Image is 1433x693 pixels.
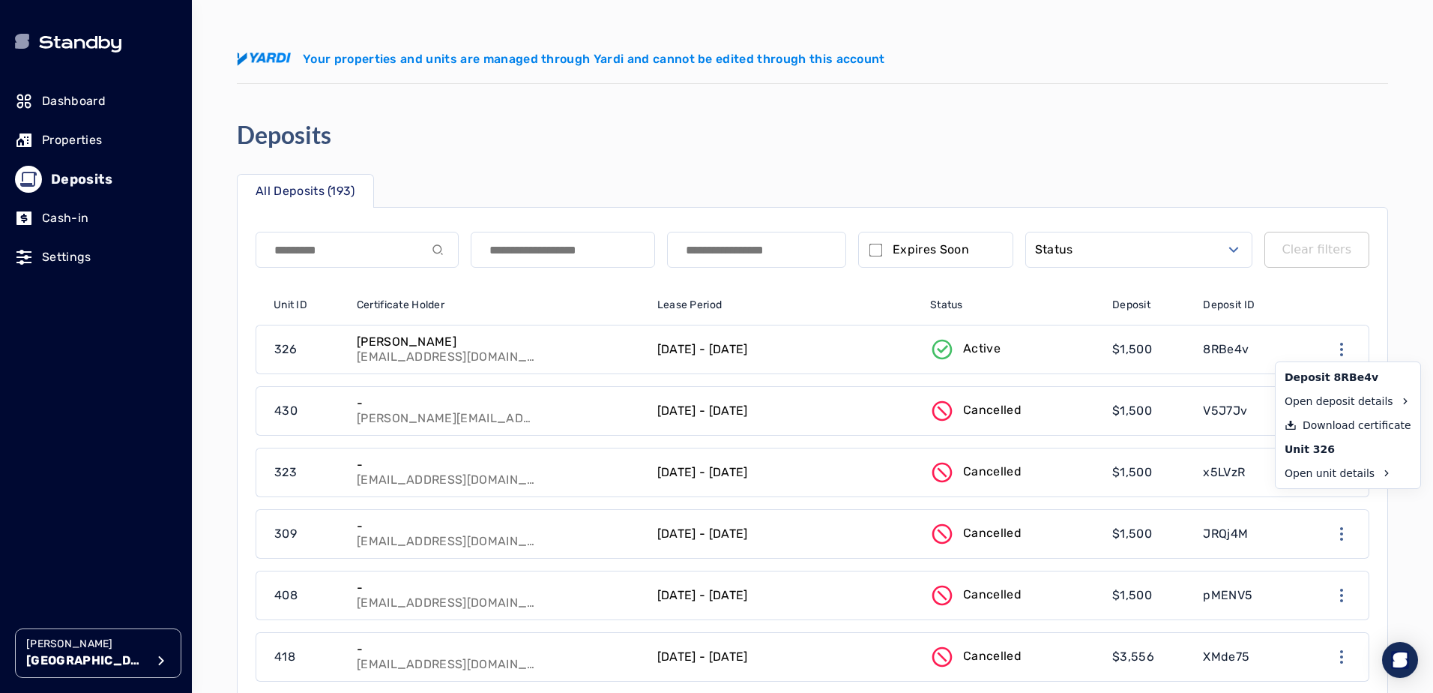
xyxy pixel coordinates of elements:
p: Deposits [51,169,112,190]
a: 309 [256,510,348,558]
p: - [357,519,537,534]
a: Cash-in [15,202,177,235]
a: [PERSON_NAME][EMAIL_ADDRESS][DOMAIN_NAME] [348,325,648,373]
p: Your properties and units are managed through Yardi and cannot be edited through this account [303,50,885,68]
p: [DATE] - [DATE] [657,340,748,358]
a: $3,556 [1103,633,1194,681]
a: Dashboard [15,85,177,118]
p: Cancelled [963,586,1022,604]
p: Cancelled [963,524,1022,542]
span: Lease Period [657,298,722,313]
a: Cancelled [921,448,1103,496]
p: XMde75 [1203,648,1249,666]
p: Active [963,340,1001,358]
a: 418 [256,633,348,681]
p: $1,500 [1112,402,1152,420]
a: Open deposit details [1279,389,1417,413]
p: 326 [274,340,297,358]
p: 8RBe4v [1203,340,1249,358]
p: [DATE] - [DATE] [657,463,748,481]
p: x5LVzR [1203,463,1245,481]
p: 418 [274,648,295,666]
a: Download certificate [1279,413,1417,437]
a: -[EMAIL_ADDRESS][DOMAIN_NAME] [348,571,648,619]
label: Expires Soon [893,241,969,259]
span: Unit ID [274,298,307,313]
p: [PERSON_NAME] [26,637,146,652]
p: $1,500 [1112,586,1152,604]
p: 323 [274,463,297,481]
a: Properties [15,124,177,157]
p: 309 [274,525,297,543]
p: 430 [274,402,298,420]
a: [DATE] - [DATE] [648,387,921,435]
a: -[PERSON_NAME][EMAIL_ADDRESS][PERSON_NAME][DOMAIN_NAME] [348,387,648,435]
span: Deposit ID [1203,298,1255,313]
a: Deposits [15,163,177,196]
p: Cancelled [963,647,1022,665]
a: Cancelled [921,510,1103,558]
a: 323 [256,448,348,496]
span: Status [930,298,963,313]
p: Cash-in [42,209,88,227]
p: [EMAIL_ADDRESS][DOMAIN_NAME] [357,349,537,364]
p: Cancelled [963,401,1022,419]
a: -[EMAIL_ADDRESS][DOMAIN_NAME] [348,510,648,558]
a: [DATE] - [DATE] [648,633,921,681]
p: $1,500 [1112,525,1152,543]
p: $1,500 [1112,463,1152,481]
span: Certificate Holder [357,298,444,313]
a: 430 [256,387,348,435]
a: [DATE] - [DATE] [648,510,921,558]
a: Active [921,325,1103,373]
button: Select open [1025,232,1252,268]
p: All Deposits (193) [256,182,355,200]
a: $1,500 [1103,387,1194,435]
a: $1,500 [1103,571,1194,619]
a: Open unit details [1279,461,1417,485]
p: V5J7Jv [1203,402,1247,420]
a: V5J7Jv [1194,387,1300,435]
p: [EMAIL_ADDRESS][DOMAIN_NAME] [357,657,537,672]
a: Cancelled [921,571,1103,619]
p: [EMAIL_ADDRESS][DOMAIN_NAME] [357,534,537,549]
p: [DATE] - [DATE] [657,586,748,604]
p: 408 [274,586,298,604]
a: Settings [15,241,177,274]
p: [PERSON_NAME][EMAIL_ADDRESS][PERSON_NAME][DOMAIN_NAME] [357,411,537,426]
div: Deposit 8RBe4v [1279,365,1417,389]
a: -[EMAIL_ADDRESS][DOMAIN_NAME] [348,633,648,681]
a: $1,500 [1103,510,1194,558]
a: XMde75 [1194,633,1300,681]
p: [GEOGRAPHIC_DATA] [26,652,146,670]
p: JRQj4M [1203,525,1248,543]
p: - [357,457,537,472]
p: [DATE] - [DATE] [657,402,748,420]
button: [PERSON_NAME][GEOGRAPHIC_DATA] [15,628,181,678]
a: 326 [256,325,348,373]
label: Status [1035,241,1073,259]
a: [DATE] - [DATE] [648,571,921,619]
p: $1,500 [1112,340,1152,358]
a: $1,500 [1103,448,1194,496]
div: Open Intercom Messenger [1382,642,1418,678]
p: [DATE] - [DATE] [657,648,748,666]
p: pMENV5 [1203,586,1252,604]
a: pMENV5 [1194,571,1300,619]
h4: Deposits [237,120,331,150]
a: -[EMAIL_ADDRESS][DOMAIN_NAME] [348,448,648,496]
p: Settings [42,248,91,266]
a: Cancelled [921,633,1103,681]
p: [DATE] - [DATE] [657,525,748,543]
p: - [357,396,537,411]
a: 408 [256,571,348,619]
span: Deposit [1112,298,1150,313]
a: [DATE] - [DATE] [648,325,921,373]
p: Properties [42,131,102,149]
a: Cancelled [921,387,1103,435]
p: Dashboard [42,92,106,110]
a: JRQj4M [1194,510,1300,558]
img: yardi [237,52,291,66]
p: - [357,642,537,657]
p: [PERSON_NAME] [357,334,537,349]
